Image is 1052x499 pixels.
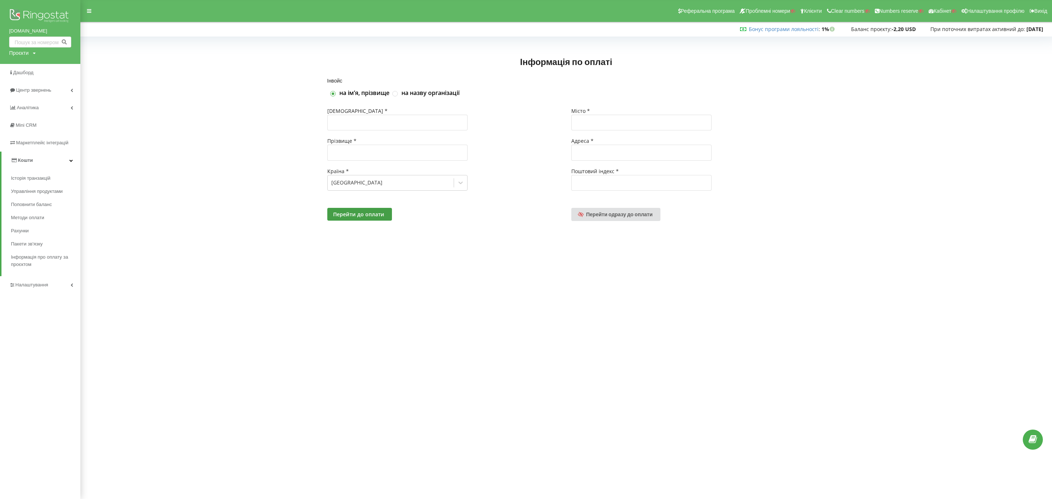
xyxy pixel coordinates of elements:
[13,70,34,75] span: Дашборд
[9,7,71,26] img: Ringostat logo
[851,26,892,33] span: Баланс проєкту:
[17,105,39,110] span: Аналiтика
[11,214,44,221] span: Методи оплати
[11,211,80,224] a: Методи оплати
[571,208,660,221] a: Перейти одразу до оплати
[930,26,1025,33] span: При поточних витратах активний до:
[571,168,619,175] span: Поштовий індекс *
[11,251,80,271] a: Інформація про оплату за проєктом
[15,282,48,287] span: Налаштування
[327,208,392,221] button: Перейти до оплати
[804,8,822,14] span: Клієнти
[11,237,80,251] a: Пакети зв'язку
[967,8,1024,14] span: Налаштування профілю
[11,227,29,235] span: Рахунки
[822,26,836,33] strong: 1%
[586,211,653,217] span: Перейти одразу до оплати
[879,8,918,14] span: Numbers reserve
[892,26,916,33] strong: -2,20 USD
[18,157,33,163] span: Кошти
[327,137,357,144] span: Прізвище *
[11,185,80,198] a: Управління продуктами
[11,172,80,185] a: Історія транзакцій
[9,37,71,47] input: Пошук за номером
[749,26,820,33] span: :
[9,27,71,35] a: [DOMAIN_NAME]
[16,122,37,128] span: Mini CRM
[9,49,28,57] div: Проєкти
[934,8,952,14] span: Кабінет
[571,137,594,144] span: Адреса *
[11,224,80,237] a: Рахунки
[339,89,389,97] label: на імʼя, прізвище
[746,8,790,14] span: Проблемні номери
[11,175,50,182] span: Історія транзакцій
[327,168,349,175] span: Країна *
[401,89,460,97] label: на назву організації
[16,140,68,145] span: Маркетплейс інтеграцій
[11,254,77,268] span: Інформація про оплату за проєктом
[1034,8,1047,14] span: Вихід
[11,240,43,248] span: Пакети зв'язку
[333,211,384,218] span: Перейти до оплати
[16,87,51,93] span: Центр звернень
[1,152,80,169] a: Кошти
[11,188,63,195] span: Управління продуктами
[11,201,52,208] span: Поповнити баланс
[327,107,388,114] span: [DEMOGRAPHIC_DATA] *
[327,77,343,84] span: Інвойс
[681,8,735,14] span: Реферальна програма
[749,26,819,33] a: Бонус програми лояльності
[11,198,80,211] a: Поповнити баланс
[571,107,590,114] span: Місто *
[520,56,612,67] span: Інформація по оплаті
[831,8,865,14] span: Clear numbers
[1026,26,1043,33] strong: [DATE]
